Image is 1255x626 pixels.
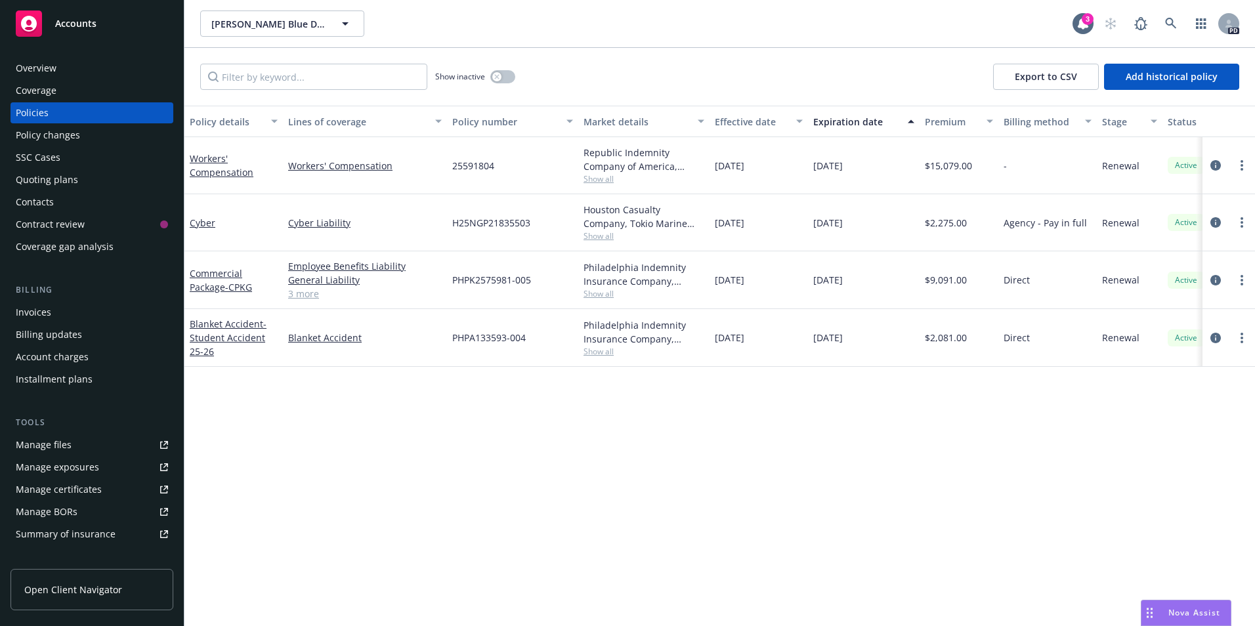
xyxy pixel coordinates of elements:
[16,324,82,345] div: Billing updates
[452,115,559,129] div: Policy number
[16,169,78,190] div: Quoting plans
[283,106,447,137] button: Lines of coverage
[584,318,704,346] div: Philadelphia Indemnity Insurance Company, [GEOGRAPHIC_DATA] Insurance Companies
[11,58,173,79] a: Overview
[11,416,173,429] div: Tools
[1234,215,1250,230] a: more
[1102,273,1139,287] span: Renewal
[925,216,967,230] span: $2,275.00
[288,159,442,173] a: Workers' Compensation
[16,58,56,79] div: Overview
[1168,115,1248,129] div: Status
[11,346,173,367] a: Account charges
[1004,273,1030,287] span: Direct
[925,331,967,344] span: $2,081.00
[1234,157,1250,173] a: more
[1173,332,1199,344] span: Active
[16,369,93,390] div: Installment plans
[1004,159,1007,173] span: -
[16,214,85,235] div: Contract review
[813,331,843,344] span: [DATE]
[715,115,788,129] div: Effective date
[211,17,325,31] span: [PERSON_NAME] Blue Dog
[1097,106,1162,137] button: Stage
[16,147,60,168] div: SSC Cases
[584,230,704,241] span: Show all
[1158,10,1184,37] a: Search
[710,106,808,137] button: Effective date
[1173,159,1199,171] span: Active
[225,281,252,293] span: - CPKG
[813,115,900,129] div: Expiration date
[1128,10,1154,37] a: Report a Bug
[584,346,704,357] span: Show all
[288,115,427,129] div: Lines of coverage
[452,159,494,173] span: 25591804
[288,287,442,301] a: 3 more
[11,302,173,323] a: Invoices
[584,146,704,173] div: Republic Indemnity Company of America, [GEOGRAPHIC_DATA] Indemnity
[11,324,173,345] a: Billing updates
[447,106,578,137] button: Policy number
[55,18,96,29] span: Accounts
[11,457,173,478] a: Manage exposures
[1102,159,1139,173] span: Renewal
[1097,10,1124,37] a: Start snowing
[1082,13,1094,25] div: 3
[1234,330,1250,346] a: more
[920,106,998,137] button: Premium
[11,169,173,190] a: Quoting plans
[1173,217,1199,228] span: Active
[288,259,442,273] a: Employee Benefits Liability
[808,106,920,137] button: Expiration date
[578,106,710,137] button: Market details
[584,288,704,299] span: Show all
[11,80,173,101] a: Coverage
[813,216,843,230] span: [DATE]
[1004,331,1030,344] span: Direct
[288,273,442,287] a: General Liability
[584,173,704,184] span: Show all
[16,457,99,478] div: Manage exposures
[16,192,54,213] div: Contacts
[190,217,215,229] a: Cyber
[1208,215,1223,230] a: circleInformation
[11,5,173,42] a: Accounts
[11,369,173,390] a: Installment plans
[11,236,173,257] a: Coverage gap analysis
[925,159,972,173] span: $15,079.00
[925,273,967,287] span: $9,091.00
[584,203,704,230] div: Houston Casualty Company, Tokio Marine HCC, CRC Group
[190,115,263,129] div: Policy details
[11,125,173,146] a: Policy changes
[452,331,526,344] span: PHPA133593-004
[11,102,173,123] a: Policies
[16,524,116,545] div: Summary of insurance
[190,318,266,358] span: - Student Accident 25-26
[288,216,442,230] a: Cyber Liability
[190,318,266,358] a: Blanket Accident
[11,192,173,213] a: Contacts
[1141,600,1231,626] button: Nova Assist
[16,346,89,367] div: Account charges
[1004,115,1077,129] div: Billing method
[452,273,531,287] span: PHPK2575981-005
[200,64,427,90] input: Filter by keyword...
[1102,115,1143,129] div: Stage
[715,159,744,173] span: [DATE]
[11,147,173,168] a: SSC Cases
[11,283,173,297] div: Billing
[16,80,56,101] div: Coverage
[11,214,173,235] a: Contract review
[11,501,173,522] a: Manage BORs
[1104,64,1239,90] button: Add historical policy
[1208,330,1223,346] a: circleInformation
[813,159,843,173] span: [DATE]
[715,273,744,287] span: [DATE]
[1234,272,1250,288] a: more
[715,216,744,230] span: [DATE]
[190,267,252,293] a: Commercial Package
[16,102,49,123] div: Policies
[1004,216,1087,230] span: Agency - Pay in full
[1173,274,1199,286] span: Active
